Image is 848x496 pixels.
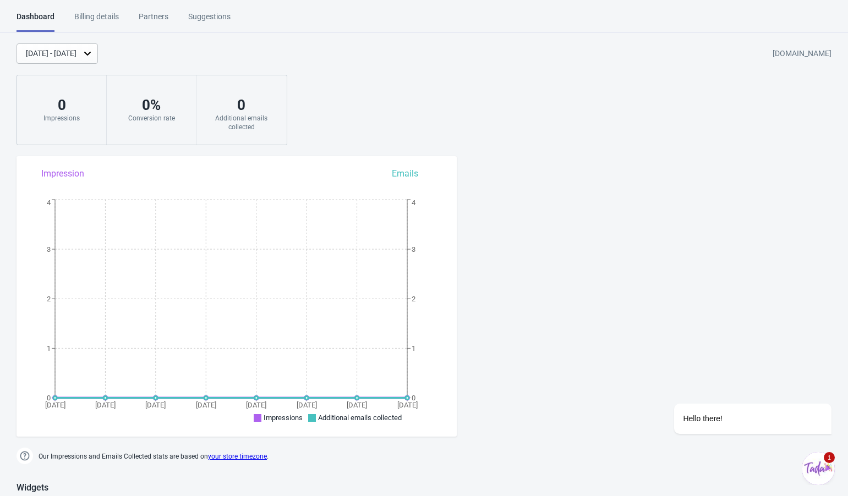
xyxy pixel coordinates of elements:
[17,11,54,32] div: Dashboard
[802,452,837,485] iframe: chat widget
[397,401,418,409] tspan: [DATE]
[145,401,166,409] tspan: [DATE]
[139,11,168,30] div: Partners
[246,401,266,409] tspan: [DATE]
[264,414,303,422] span: Impressions
[207,96,275,114] div: 0
[297,401,317,409] tspan: [DATE]
[47,394,51,402] tspan: 0
[639,305,837,447] iframe: chat widget
[28,114,95,123] div: Impressions
[188,11,231,30] div: Suggestions
[412,394,415,402] tspan: 0
[47,295,51,303] tspan: 2
[412,344,415,352] tspan: 1
[28,96,95,114] div: 0
[45,401,65,409] tspan: [DATE]
[208,453,267,460] a: your store timezone
[47,344,51,352] tspan: 1
[773,44,831,64] div: [DOMAIN_NAME]
[196,401,216,409] tspan: [DATE]
[39,448,269,466] span: Our Impressions and Emails Collected stats are based on .
[95,401,116,409] tspan: [DATE]
[207,114,275,131] div: Additional emails collected
[118,96,185,114] div: 0 %
[47,199,51,207] tspan: 4
[412,245,415,253] tspan: 3
[412,199,416,207] tspan: 4
[26,48,76,59] div: [DATE] - [DATE]
[412,295,415,303] tspan: 2
[74,11,119,30] div: Billing details
[118,114,185,123] div: Conversion rate
[47,245,51,253] tspan: 3
[347,401,367,409] tspan: [DATE]
[318,414,402,422] span: Additional emails collected
[17,448,33,464] img: help.png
